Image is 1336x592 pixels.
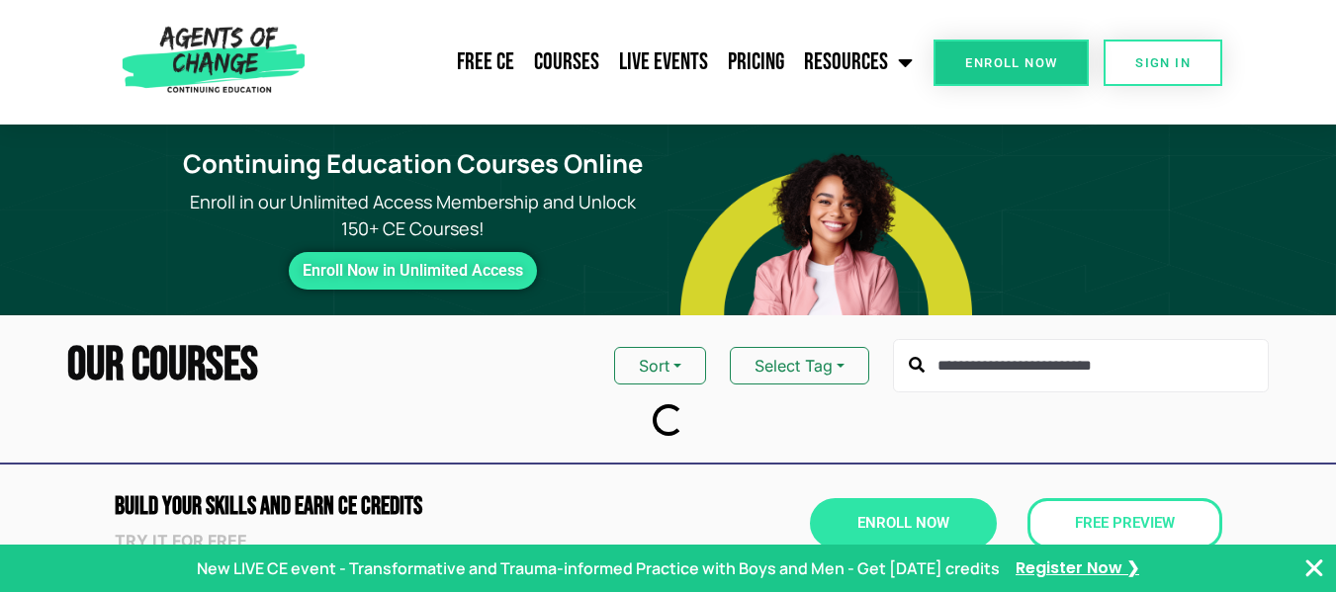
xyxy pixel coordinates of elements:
a: Live Events [609,38,718,87]
p: Enroll in our Unlimited Access Membership and Unlock 150+ CE Courses! [157,189,668,242]
a: Resources [794,38,923,87]
a: SIGN IN [1104,40,1222,86]
span: Enroll Now in Unlimited Access [303,266,523,276]
span: Enroll Now [965,56,1057,69]
a: Courses [524,38,609,87]
a: Free CE [447,38,524,87]
button: Close Banner [1302,556,1326,580]
strong: Try it for free [115,531,247,550]
button: Select Tag [730,347,869,384]
a: Enroll Now [934,40,1089,86]
span: Free Preview [1075,516,1175,531]
h2: Build Your Skills and Earn CE CREDITS [115,494,659,519]
button: Sort [614,347,706,384]
span: Enroll Now [857,516,949,531]
a: Enroll Now [810,498,997,549]
a: Enroll Now in Unlimited Access [289,252,537,290]
h2: Our Courses [67,342,258,389]
a: Register Now ❯ [1016,557,1139,579]
nav: Menu [313,38,924,87]
p: New LIVE CE event - Transformative and Trauma-informed Practice with Boys and Men - Get [DATE] cr... [197,556,1000,580]
a: Pricing [718,38,794,87]
h1: Continuing Education Courses Online [169,149,657,180]
a: Free Preview [1027,498,1222,549]
span: SIGN IN [1135,56,1191,69]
